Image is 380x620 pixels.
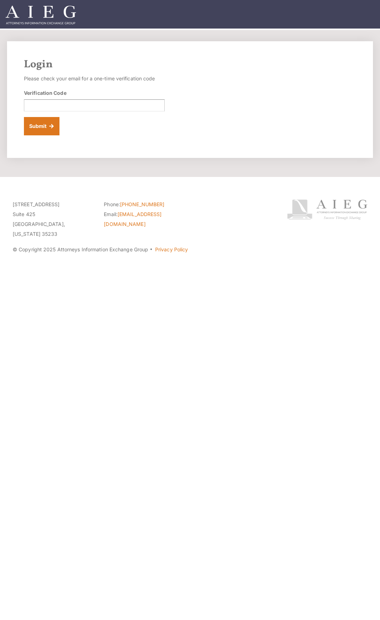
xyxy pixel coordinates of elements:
[24,58,356,71] h2: Login
[155,246,188,252] a: Privacy Policy
[24,74,165,84] p: Please check your email for a one-time verification code
[150,249,153,253] span: ·
[24,117,59,135] button: Submit
[24,89,66,97] label: Verification Code
[13,245,276,254] p: © Copyright 2025 Attorneys Information Exchange Group
[120,201,164,207] a: [PHONE_NUMBER]
[104,211,161,227] a: [EMAIL_ADDRESS][DOMAIN_NAME]
[13,199,93,239] p: [STREET_ADDRESS] Suite 425 [GEOGRAPHIC_DATA], [US_STATE] 35233
[6,6,76,24] img: Attorneys Information Exchange Group
[287,199,367,220] img: Attorneys Information Exchange Group logo
[104,209,184,229] li: Email:
[104,199,184,209] li: Phone:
